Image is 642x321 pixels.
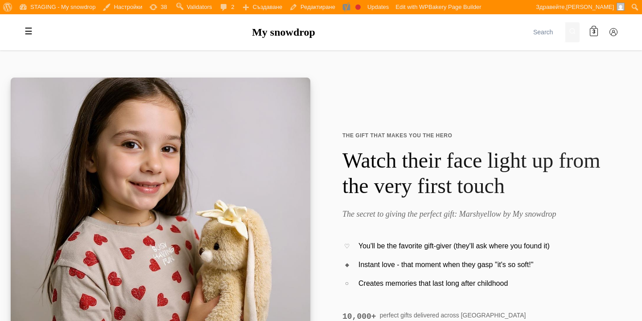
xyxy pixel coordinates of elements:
[342,148,621,199] h1: Watch their face light up from the very first touch
[566,4,614,10] span: [PERSON_NAME]
[358,278,508,289] span: Creates memories that last long after childhood
[342,210,621,219] h2: The secret to giving the perfect gift: Marshyellow by My snowdrop
[342,132,621,140] span: THE GIFT THAT MAKES YOU THE HERO
[252,26,315,38] a: My snowdrop
[593,28,596,37] span: 3
[20,22,37,40] label: Toggle mobile menu
[585,23,603,41] a: 3
[530,22,565,42] input: Search
[358,240,550,252] span: You'll be the favorite gift-giver (they'll ask where you found it)
[358,259,533,271] span: Instant love - that moment when they gasp "it's so soft!"
[355,4,361,10] div: Focus keyphrase not set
